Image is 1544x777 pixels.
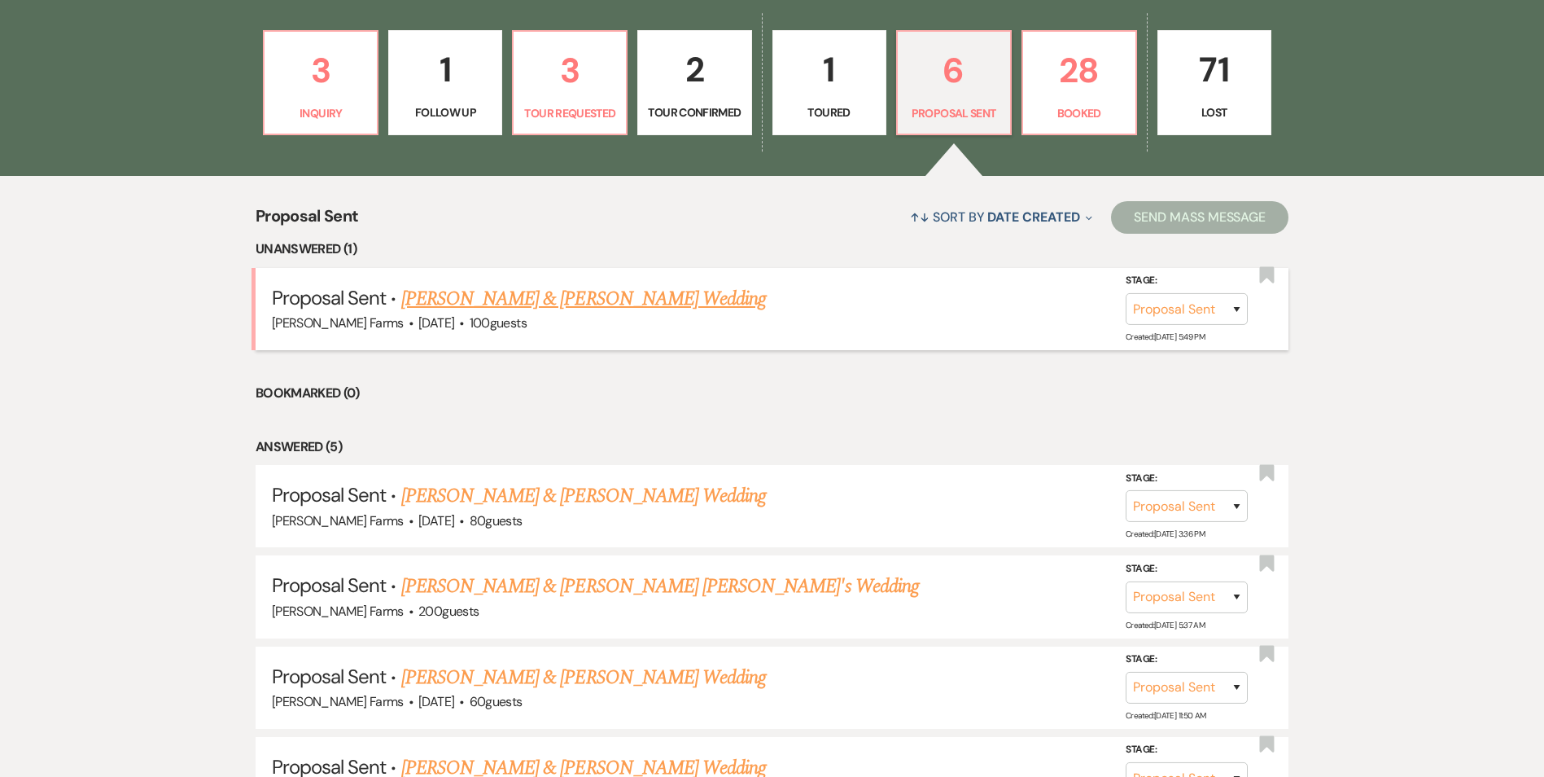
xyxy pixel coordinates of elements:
span: [DATE] [418,512,454,529]
label: Stage: [1126,651,1248,669]
p: Tour Requested [523,104,616,122]
p: 71 [1168,42,1261,97]
span: [DATE] [418,314,454,331]
p: 3 [274,43,367,98]
a: 6Proposal Sent [896,30,1012,136]
p: Follow Up [399,103,492,121]
span: ↑↓ [910,209,929,226]
p: 3 [523,43,616,98]
button: Send Mass Message [1111,201,1288,234]
button: Sort By Date Created [903,195,1099,239]
a: 3Inquiry [263,30,378,136]
p: 6 [908,43,1000,98]
span: Created: [DATE] 3:36 PM [1126,529,1205,539]
span: Date Created [987,209,1079,226]
span: Created: [DATE] 5:49 PM [1126,331,1205,342]
li: Bookmarked (0) [256,383,1288,404]
p: 1 [783,42,876,97]
span: Proposal Sent [256,204,359,239]
span: 60 guests [470,693,523,710]
span: [PERSON_NAME] Farms [272,512,404,529]
p: Proposal Sent [908,104,1000,122]
a: [PERSON_NAME] & [PERSON_NAME] Wedding [401,663,766,692]
a: [PERSON_NAME] & [PERSON_NAME] [PERSON_NAME]'s Wedding [401,572,919,601]
a: [PERSON_NAME] & [PERSON_NAME] Wedding [401,481,766,511]
p: Booked [1033,104,1126,122]
span: Created: [DATE] 5:37 AM [1126,620,1205,630]
span: Created: [DATE] 11:50 AM [1126,710,1205,721]
label: Stage: [1126,272,1248,290]
span: Proposal Sent [272,573,387,598]
span: [PERSON_NAME] Farms [272,603,404,620]
a: 3Tour Requested [512,30,628,136]
span: 80 guests [470,512,523,529]
span: [PERSON_NAME] Farms [272,314,404,331]
span: Proposal Sent [272,664,387,689]
p: 28 [1033,43,1126,98]
span: [PERSON_NAME] Farms [272,693,404,710]
span: 200 guests [418,603,479,620]
a: 28Booked [1021,30,1137,136]
span: Proposal Sent [272,482,387,507]
a: 1Follow Up [388,30,502,136]
label: Stage: [1126,560,1248,578]
p: Lost [1168,103,1261,121]
span: [DATE] [418,693,454,710]
li: Unanswered (1) [256,239,1288,260]
a: [PERSON_NAME] & [PERSON_NAME] Wedding [401,284,766,314]
p: 2 [648,42,741,97]
p: Tour Confirmed [648,103,741,121]
a: 2Tour Confirmed [637,30,751,136]
label: Stage: [1126,741,1248,759]
p: Toured [783,103,876,121]
label: Stage: [1126,470,1248,488]
a: 71Lost [1157,30,1271,136]
li: Answered (5) [256,437,1288,458]
a: 1Toured [772,30,886,136]
span: Proposal Sent [272,285,387,310]
span: 100 guests [470,314,527,331]
p: Inquiry [274,104,367,122]
p: 1 [399,42,492,97]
